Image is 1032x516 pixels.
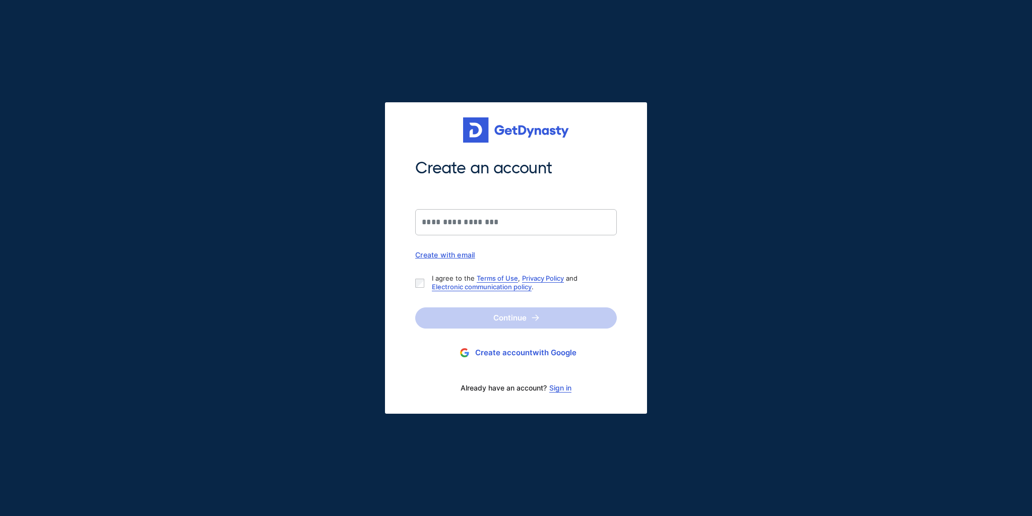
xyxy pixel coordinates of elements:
a: Terms of Use [477,274,518,282]
p: I agree to the , and . [432,274,609,291]
img: Get started for free with Dynasty Trust Company [463,117,569,143]
div: Create with email [415,250,617,259]
a: Sign in [549,384,571,392]
div: Already have an account? [415,377,617,399]
button: Create accountwith Google [415,344,617,362]
a: Privacy Policy [522,274,564,282]
span: Create an account [415,158,617,179]
a: Electronic communication policy [432,283,532,291]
